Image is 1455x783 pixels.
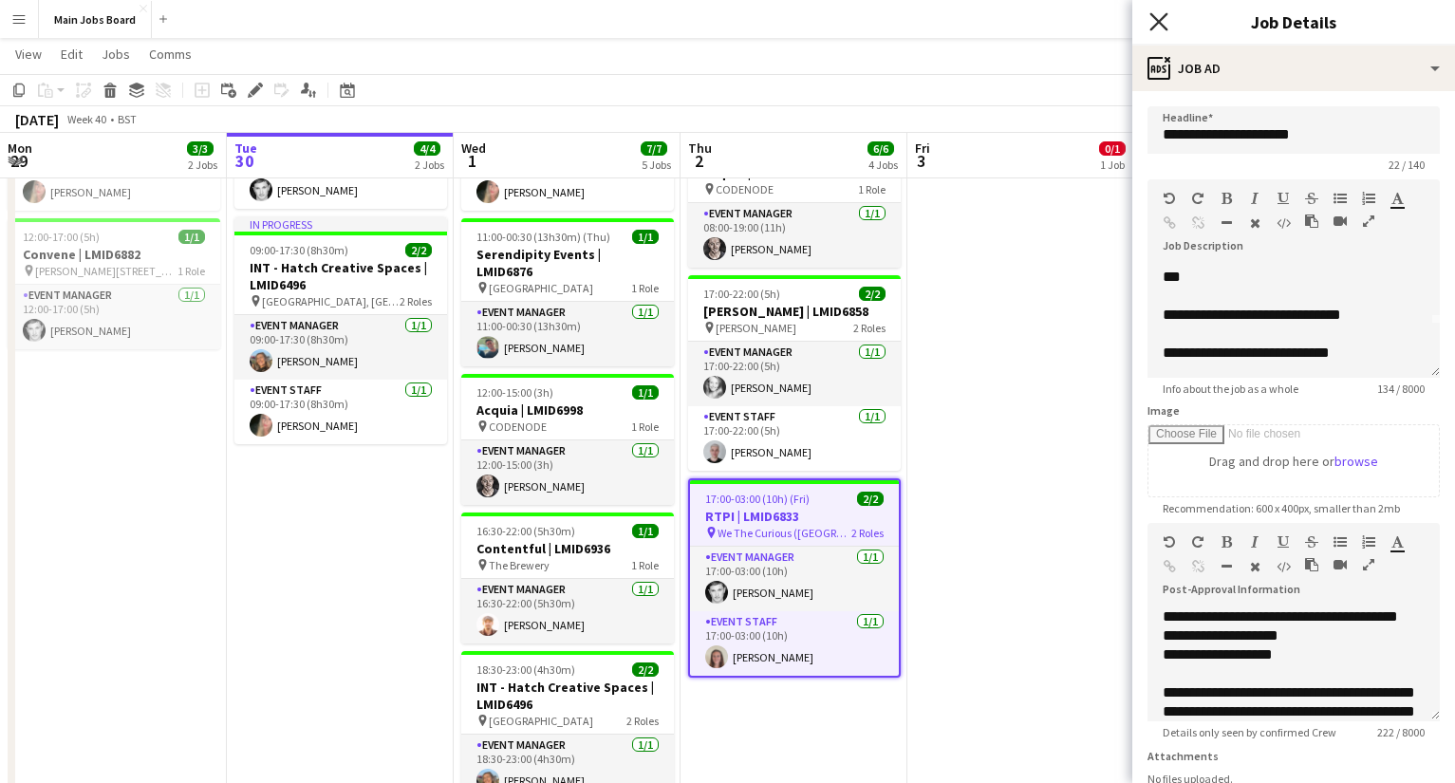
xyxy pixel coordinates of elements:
span: 29 [5,150,32,172]
button: Undo [1163,191,1176,206]
button: Redo [1191,534,1204,550]
app-job-card: 17:00-22:00 (5h)2/2[PERSON_NAME] | LMID6858 [PERSON_NAME]2 RolesEvent Manager1/117:00-22:00 (5h)[... [688,275,901,471]
app-card-role: Event Manager1/117:00-22:00 (5h)[PERSON_NAME] [688,342,901,406]
button: Paste as plain text [1305,557,1318,572]
app-job-card: 08:00-19:00 (11h)1/1Acquia | LMID6998 CODENODE1 RoleEvent Manager1/108:00-19:00 (11h)[PERSON_NAME] [688,137,901,268]
h3: Contentful | LMID6936 [461,540,674,557]
span: 1 Role [631,419,659,434]
button: HTML Code [1277,559,1290,574]
span: [GEOGRAPHIC_DATA] [489,281,593,295]
span: View [15,46,42,63]
span: Recommendation: 600 x 400px, smaller than 2mb [1147,501,1415,515]
button: Paste as plain text [1305,214,1318,229]
button: Redo [1191,191,1204,206]
span: 1 Role [631,281,659,295]
span: 1 Role [631,558,659,572]
div: 17:00-03:00 (10h) (Fri)2/2RTPI | LMID6833 We The Curious ([GEOGRAPHIC_DATA])2 RolesEvent Manager1... [688,478,901,678]
span: Fri [915,140,930,157]
button: HTML Code [1277,215,1290,231]
span: 22 / 140 [1373,158,1440,172]
span: Jobs [102,46,130,63]
span: 1/1 [632,524,659,538]
span: [PERSON_NAME] [716,321,796,335]
button: Strikethrough [1305,534,1318,550]
button: Text Color [1390,191,1404,206]
span: Wed [461,140,486,157]
span: Tue [234,140,257,157]
h3: Acquia | LMID6998 [461,401,674,419]
span: 18:30-23:00 (4h30m) [476,662,575,677]
span: 2/2 [857,492,884,506]
button: Strikethrough [1305,191,1318,206]
div: 1 Job [1100,158,1125,172]
button: Ordered List [1362,534,1375,550]
span: 2/2 [632,662,659,677]
span: 16:30-22:00 (5h30m) [476,524,575,538]
div: 2 Jobs [415,158,444,172]
span: 2 Roles [626,714,659,728]
span: 2 Roles [851,526,884,540]
span: 1 Role [177,264,205,278]
span: 2 [685,150,712,172]
span: 1/1 [632,230,659,244]
app-card-role: Event Manager1/112:00-15:00 (3h)[PERSON_NAME] [461,440,674,505]
app-card-role: Event Manager1/109:00-17:30 (8h30m)[PERSON_NAME] [234,315,447,380]
span: 2 Roles [400,294,432,308]
div: 4 Jobs [868,158,898,172]
span: Details only seen by confirmed Crew [1147,725,1352,739]
span: 17:00-22:00 (5h) [703,287,780,301]
button: Clear Formatting [1248,559,1261,574]
h3: Convene | LMID6882 [8,246,220,263]
span: Comms [149,46,192,63]
button: Bold [1220,191,1233,206]
span: 134 / 8000 [1362,382,1440,396]
h3: Serendipity Events | LMID6876 [461,246,674,280]
button: Clear Formatting [1248,215,1261,231]
button: Unordered List [1334,191,1347,206]
span: [GEOGRAPHIC_DATA], [GEOGRAPHIC_DATA] [262,294,400,308]
button: Insert video [1334,557,1347,572]
div: BST [118,112,137,126]
button: Underline [1277,534,1290,550]
button: Fullscreen [1362,214,1375,229]
a: Edit [53,42,90,66]
button: Horizontal Line [1220,215,1233,231]
span: 3 [912,150,930,172]
span: Week 40 [63,112,110,126]
span: 12:00-15:00 (3h) [476,385,553,400]
button: Insert video [1334,214,1347,229]
h3: [PERSON_NAME] | LMID6858 [688,303,901,320]
span: 6/6 [867,141,894,156]
button: Italic [1248,534,1261,550]
span: Edit [61,46,83,63]
a: View [8,42,49,66]
app-card-role: Event Manager1/116:30-22:00 (5h30m)[PERSON_NAME] [461,579,674,643]
span: 2/2 [859,287,886,301]
app-card-role: Event Manager1/117:00-03:00 (10h)[PERSON_NAME] [690,547,899,611]
a: Comms [141,42,199,66]
h3: INT - Hatch Creative Spaces | LMID6496 [234,259,447,293]
span: 2 Roles [853,321,886,335]
span: 1 [458,150,486,172]
button: Undo [1163,534,1176,550]
app-job-card: 16:30-22:00 (5h30m)1/1Contentful | LMID6936 The Brewery1 RoleEvent Manager1/116:30-22:00 (5h30m)[... [461,513,674,643]
span: 0/1 [1099,141,1126,156]
h3: RTPI | LMID6833 [690,508,899,525]
button: Fullscreen [1362,557,1375,572]
span: 2/2 [405,243,432,257]
span: 30 [232,150,257,172]
span: 09:00-17:30 (8h30m) [250,243,348,257]
button: Text Color [1390,534,1404,550]
app-job-card: In progress09:00-17:30 (8h30m)2/2INT - Hatch Creative Spaces | LMID6496 [GEOGRAPHIC_DATA], [GEOGR... [234,216,447,444]
app-card-role: Event Staff1/117:00-03:00 (10h)[PERSON_NAME] [690,611,899,676]
h3: INT - Hatch Creative Spaces | LMID6496 [461,679,674,713]
span: CODENODE [489,419,547,434]
app-card-role: Event Staff1/117:00-22:00 (5h)[PERSON_NAME] [688,406,901,471]
app-card-role: Event Staff1/109:00-18:30 (9h30m)[PERSON_NAME] [461,146,674,211]
button: Italic [1248,191,1261,206]
button: Underline [1277,191,1290,206]
a: Jobs [94,42,138,66]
